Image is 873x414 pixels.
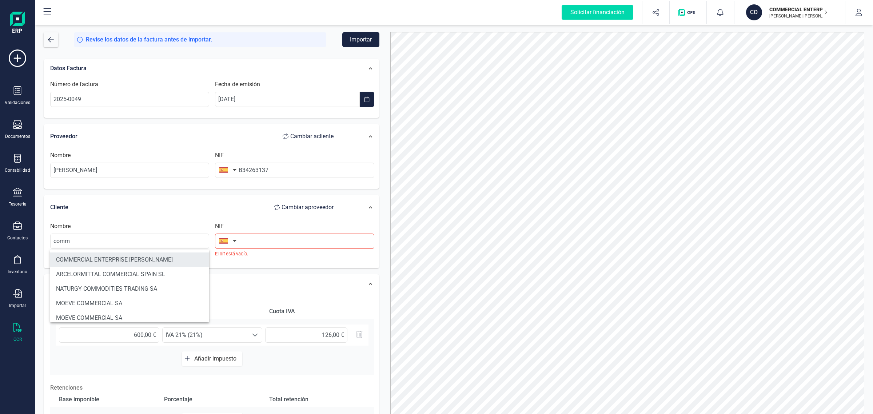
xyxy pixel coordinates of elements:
[678,9,698,16] img: Logo de OPS
[50,267,209,282] li: ARCELORMITTAL COMMERCIAL SPAIN SL
[743,1,836,24] button: COCOMMERCIAL ENTERPRISE [PERSON_NAME][PERSON_NAME] [PERSON_NAME]
[50,222,71,231] label: Nombre
[50,200,341,215] div: Cliente
[267,200,341,215] button: Cambiar aproveedor
[9,201,27,207] div: Tesorería
[50,252,209,267] li: COMMERCIAL ENTERPRISE [PERSON_NAME]
[215,151,224,160] label: NIF
[9,303,26,308] div: Importar
[266,392,368,407] div: Total retención
[265,327,347,343] input: 0,00 €
[50,311,209,325] li: MOEVE COMMERCIAL SA
[161,392,263,407] div: Porcentaje
[47,60,344,76] div: Datos Factura
[215,222,224,231] label: NIF
[7,235,28,241] div: Contactos
[674,1,702,24] button: Logo de OPS
[215,250,374,257] small: El nif está vacío.
[275,129,341,144] button: Cambiar acliente
[282,203,334,212] span: Cambiar a proveedor
[182,351,242,366] button: Añadir impuesto
[769,13,828,19] p: [PERSON_NAME] [PERSON_NAME]
[266,304,368,319] div: Cuota IVA
[50,282,209,296] li: NATURGY COMMODITIES TRADING SA
[13,337,22,342] div: OCR
[59,327,159,343] input: 0,00 €
[161,304,263,319] div: % IVA
[5,100,30,106] div: Validaciones
[562,5,633,20] div: Solicitar financiación
[342,32,379,47] button: Importar
[553,1,642,24] button: Solicitar financiación
[290,132,334,141] span: Cambiar a cliente
[50,80,98,89] label: Número de factura
[50,295,374,304] h2: Impuestos
[163,328,248,342] span: IVA 21% (21%)
[50,151,71,160] label: Nombre
[56,392,158,407] div: Base imponible
[746,4,762,20] div: CO
[10,12,25,35] img: Logo Finanedi
[769,6,828,13] p: COMMERCIAL ENTERPRISE [PERSON_NAME]
[50,296,209,311] li: MOEVE COMMERCIAL SA
[194,355,239,362] span: Añadir impuesto
[50,129,341,144] div: Proveedor
[5,167,30,173] div: Contabilidad
[86,35,212,44] span: Revise los datos de la factura antes de importar.
[50,383,374,392] p: Retenciones
[215,80,260,89] label: Fecha de emisión
[8,269,27,275] div: Inventario
[5,134,30,139] div: Documentos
